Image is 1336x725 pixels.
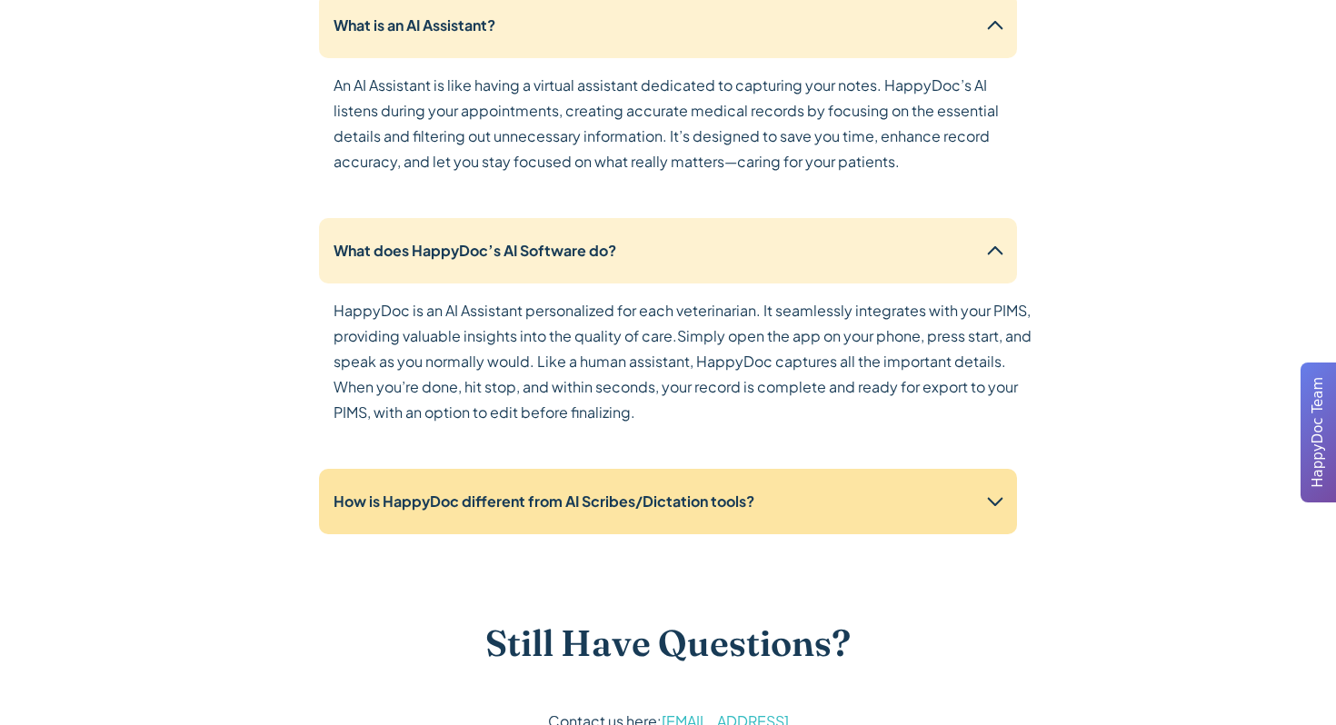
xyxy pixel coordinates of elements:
[334,73,1032,174] p: An AI Assistant is like having a virtual assistant dedicated to capturing your notes. HappyDoc’s ...
[334,15,495,35] strong: What is an AI Assistant?
[485,621,851,665] h3: Still Have Questions?
[334,241,616,260] strong: What does HappyDoc’s AI Software do?
[334,298,1032,425] p: HappyDoc is an AI Assistant personalized for each veterinarian. It seamlessly integrates with you...
[334,492,754,511] strong: How is HappyDoc different from AI Scribes/Dictation tools?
